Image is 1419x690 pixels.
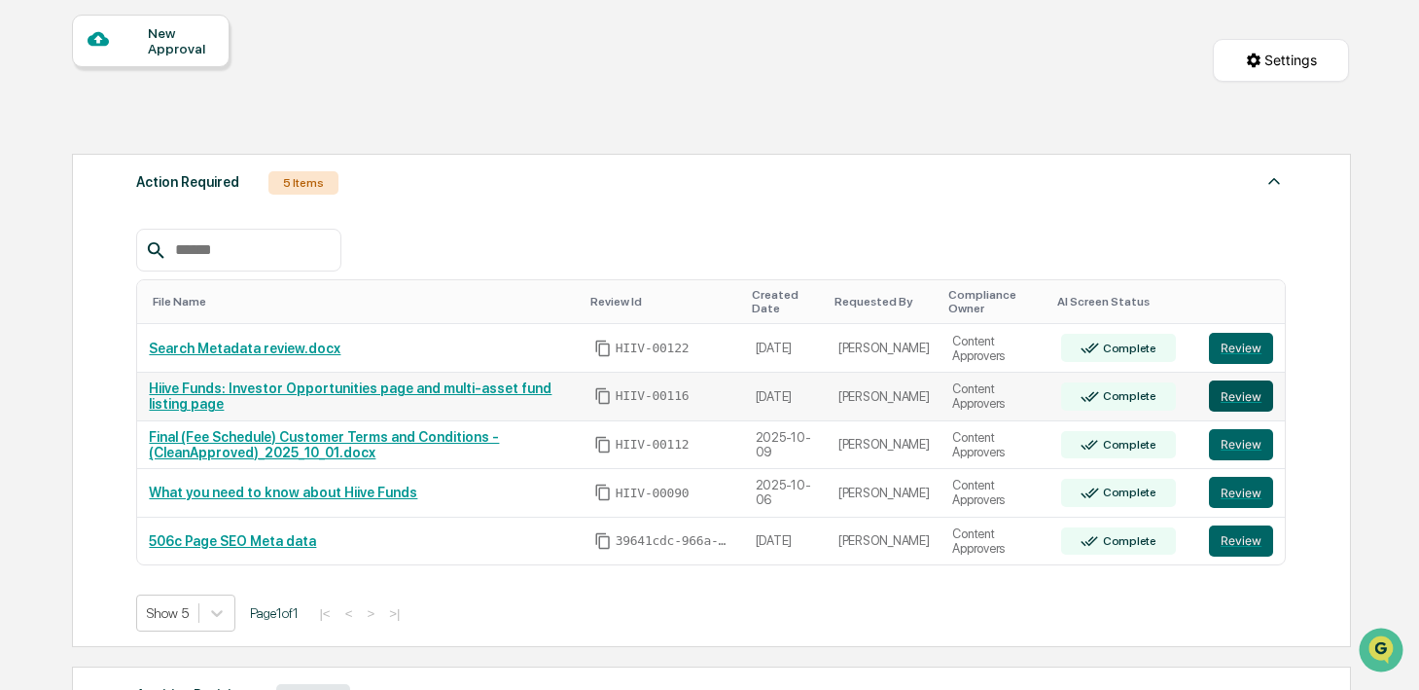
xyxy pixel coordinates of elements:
[149,429,499,460] a: Final (Fee Schedule) Customer Terms and Conditions -(CleanApproved)_2025_10_01.docx
[149,381,551,412] a: Hiive Funds: Investor Opportunities page and multi-asset fund listing page
[616,388,690,404] span: HIIV-00116
[1099,389,1156,403] div: Complete
[149,533,316,549] a: 506c Page SEO Meta data
[752,288,819,315] div: Toggle SortBy
[594,387,612,405] span: Copy Id
[940,324,1049,373] td: Content Approvers
[1209,477,1273,508] button: Review
[594,340,612,357] span: Copy Id
[39,245,125,265] span: Preclearance
[133,237,249,272] a: 🗄️Attestations
[590,295,736,309] div: Toggle SortBy
[313,605,336,622] button: |<
[19,247,35,263] div: 🖐️
[948,288,1042,315] div: Toggle SortBy
[940,518,1049,565] td: Content Approvers
[616,486,690,501] span: HIIV-00090
[1099,342,1156,355] div: Complete
[744,518,827,565] td: [DATE]
[1357,626,1409,678] iframe: Open customer support
[331,155,354,178] button: Start new chat
[744,469,827,518] td: 2025-10-06
[137,329,235,345] a: Powered byPylon
[149,485,417,500] a: What you need to know about Hiive Funds
[250,605,299,621] span: Page 1 of 1
[1213,295,1277,309] div: Toggle SortBy
[940,421,1049,470] td: Content Approvers
[66,168,246,184] div: We're available if you need us!
[594,484,612,501] span: Copy Id
[19,41,354,72] p: How can we help?
[744,421,827,470] td: 2025-10-09
[616,437,690,453] span: HIIV-00112
[1262,169,1286,193] img: caret
[148,25,213,56] div: New Approval
[160,245,241,265] span: Attestations
[194,330,235,345] span: Pylon
[361,605,380,622] button: >
[827,421,941,470] td: [PERSON_NAME]
[39,282,123,302] span: Data Lookup
[153,295,574,309] div: Toggle SortBy
[19,149,54,184] img: 1746055101610-c473b297-6a78-478c-a979-82029cc54cd1
[136,169,239,195] div: Action Required
[1209,429,1273,460] button: Review
[66,149,319,168] div: Start new chat
[268,171,338,195] div: 5 Items
[1099,534,1156,548] div: Complete
[827,373,941,421] td: [PERSON_NAME]
[141,247,157,263] div: 🗄️
[616,533,732,549] span: 39641cdc-966a-4e65-879f-2a6a777944d8
[744,324,827,373] td: [DATE]
[1209,526,1273,557] button: Review
[616,341,690,356] span: HIIV-00122
[12,274,130,309] a: 🔎Data Lookup
[1057,295,1189,309] div: Toggle SortBy
[827,518,941,565] td: [PERSON_NAME]
[149,341,340,356] a: Search Metadata review.docx
[744,373,827,421] td: [DATE]
[339,605,359,622] button: <
[834,295,934,309] div: Toggle SortBy
[383,605,406,622] button: >|
[827,324,941,373] td: [PERSON_NAME]
[1099,438,1156,452] div: Complete
[827,469,941,518] td: [PERSON_NAME]
[940,469,1049,518] td: Content Approvers
[1099,486,1156,499] div: Complete
[12,237,133,272] a: 🖐️Preclearance
[1209,333,1273,364] button: Review
[1209,381,1273,412] button: Review
[19,284,35,300] div: 🔎
[594,436,612,454] span: Copy Id
[940,373,1049,421] td: Content Approvers
[1213,39,1349,82] button: Settings
[594,532,612,550] span: Copy Id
